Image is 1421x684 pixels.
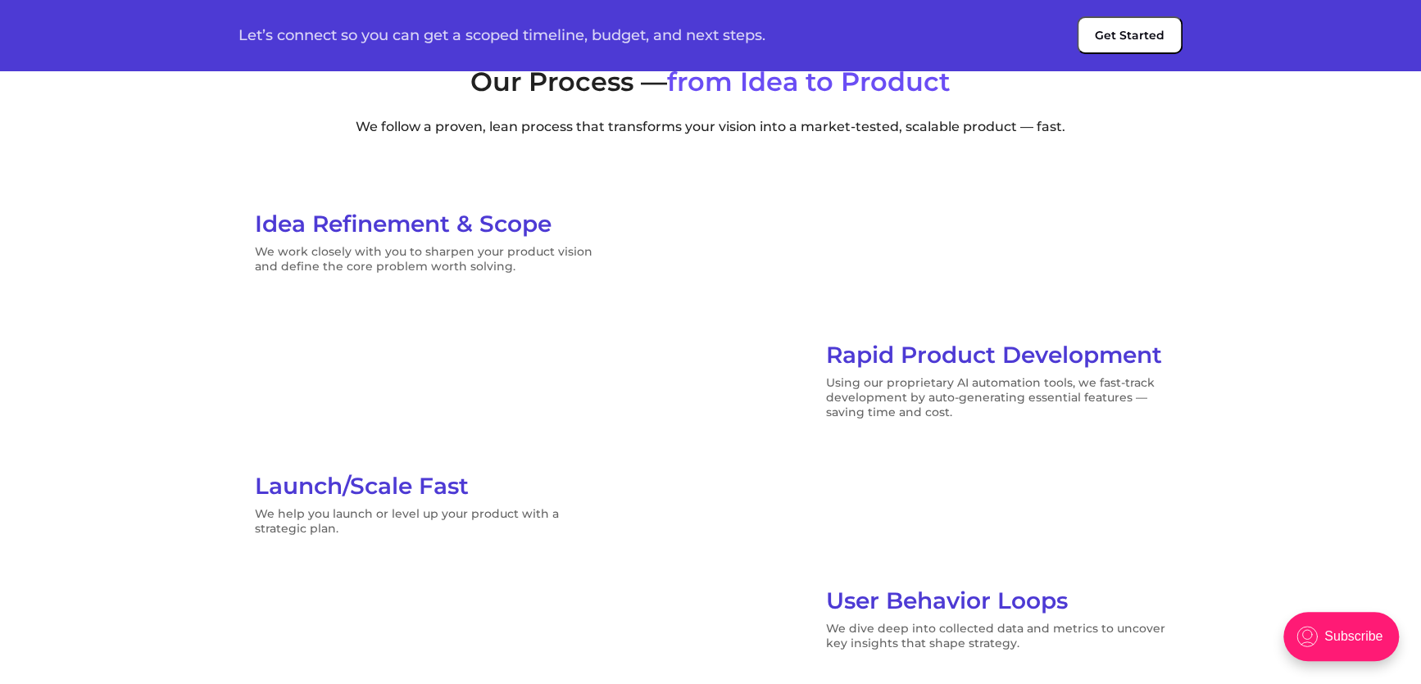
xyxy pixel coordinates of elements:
[255,243,595,273] p: We work closely with you to sharpen your product vision and define the core problem worth solving.
[826,341,1166,369] h3: Rapid Product Development
[826,374,1166,419] p: Using our proprietary AI automation tools, we fast-track development by auto-generating essential...
[238,64,1183,100] h2: Our Process —
[255,210,595,238] h3: Idea Refinement & Scope
[826,620,1166,650] p: We dive deep into collected data and metrics to uncover key insights that shape strategy.
[826,587,1166,614] h3: User Behavior Loops
[255,472,595,500] h3: Launch/Scale Fast
[238,116,1183,136] p: We follow a proven, lean process that transforms your vision into a market-tested, scalable produ...
[255,505,595,535] p: We help you launch or level up your product with a strategic plan.
[1077,16,1183,54] button: Get Started
[238,27,765,43] p: Let’s connect so you can get a scoped timeline, budget, and next steps.
[667,66,951,97] span: from Idea to Product
[1269,604,1421,684] iframe: portal-trigger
